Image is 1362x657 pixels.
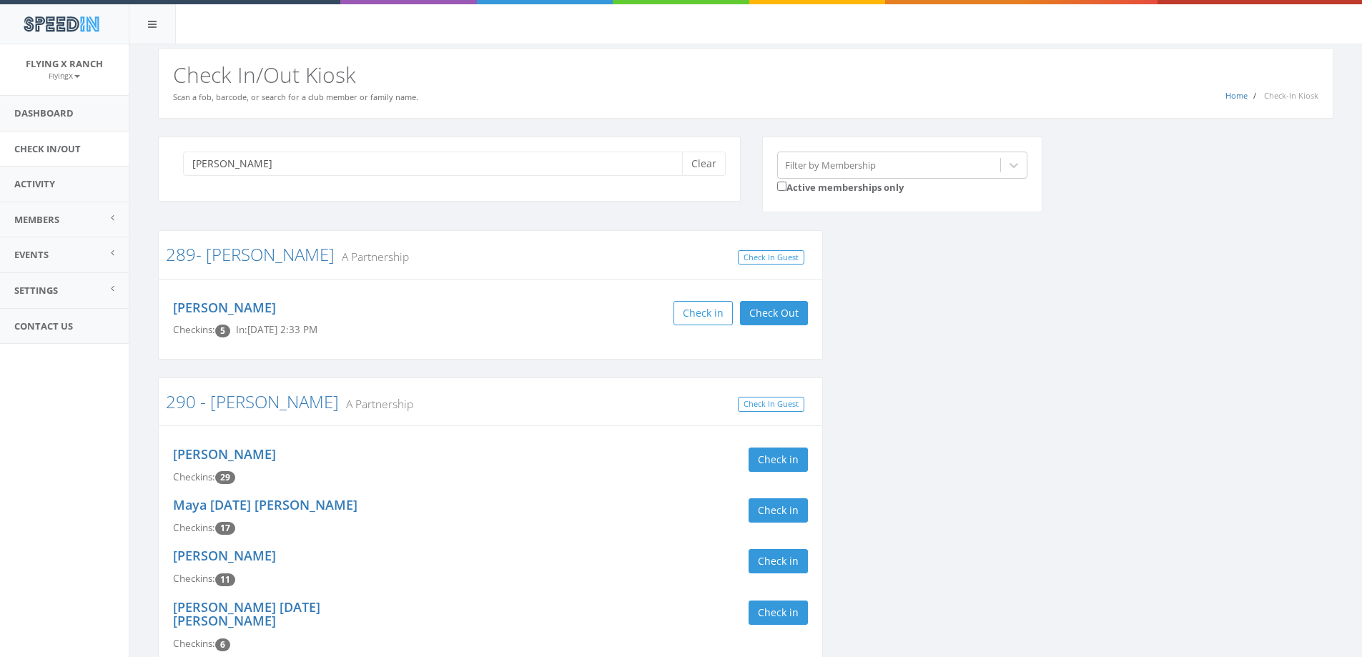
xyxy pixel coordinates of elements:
[173,323,215,336] span: Checkins:
[682,152,726,176] button: Clear
[749,601,808,625] button: Check in
[14,213,59,226] span: Members
[166,390,339,413] a: 290 - [PERSON_NAME]
[166,242,335,266] a: 289- [PERSON_NAME]
[673,301,733,325] button: Check in
[173,470,215,483] span: Checkins:
[14,320,73,332] span: Contact Us
[749,448,808,472] button: Check in
[173,445,276,463] a: [PERSON_NAME]
[173,547,276,564] a: [PERSON_NAME]
[738,250,804,265] a: Check In Guest
[740,301,808,325] button: Check Out
[777,182,786,191] input: Active memberships only
[49,69,80,81] a: FlyingX
[215,325,230,337] span: Checkin count
[14,284,58,297] span: Settings
[236,323,317,336] span: In: [DATE] 2:33 PM
[173,598,320,630] a: [PERSON_NAME] [DATE] [PERSON_NAME]
[16,11,106,37] img: speedin_logo.png
[749,498,808,523] button: Check in
[173,572,215,585] span: Checkins:
[173,496,357,513] a: Maya [DATE] [PERSON_NAME]
[215,471,235,484] span: Checkin count
[777,179,904,194] label: Active memberships only
[1225,90,1248,101] a: Home
[215,573,235,586] span: Checkin count
[26,57,103,70] span: Flying X Ranch
[738,397,804,412] a: Check In Guest
[49,71,80,81] small: FlyingX
[173,92,418,102] small: Scan a fob, barcode, or search for a club member or family name.
[1264,90,1318,101] span: Check-In Kiosk
[215,638,230,651] span: Checkin count
[183,152,693,176] input: Search a name to check in
[339,396,413,412] small: A Partnership
[335,249,409,265] small: A Partnership
[785,158,876,172] div: Filter by Membership
[749,549,808,573] button: Check in
[215,522,235,535] span: Checkin count
[14,248,49,261] span: Events
[173,521,215,534] span: Checkins:
[173,299,276,316] a: [PERSON_NAME]
[173,63,1318,87] h2: Check In/Out Kiosk
[173,637,215,650] span: Checkins:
